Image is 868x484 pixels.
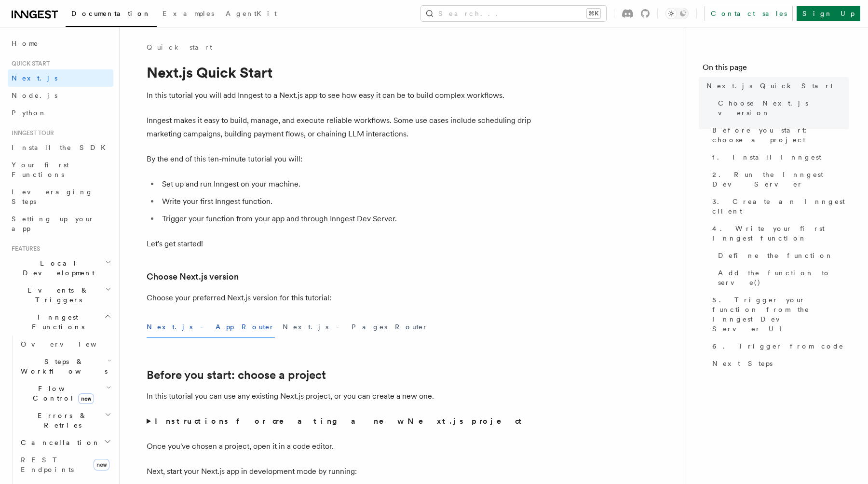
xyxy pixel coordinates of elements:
[665,8,689,19] button: Toggle dark mode
[708,166,849,193] a: 2. Run the Inngest Dev Server
[12,161,69,178] span: Your first Functions
[21,340,120,348] span: Overview
[712,197,849,216] span: 3. Create an Inngest client
[797,6,860,21] a: Sign Up
[708,121,849,148] a: Before you start: choose a project
[8,35,113,52] a: Home
[220,3,283,26] a: AgentKit
[712,295,849,334] span: 5. Trigger your function from the Inngest Dev Server UI
[159,195,532,208] li: Write your first Inngest function.
[17,434,113,451] button: Cancellation
[8,139,113,156] a: Install the SDK
[17,411,105,430] span: Errors & Retries
[159,212,532,226] li: Trigger your function from your app and through Inngest Dev Server.
[8,210,113,237] a: Setting up your app
[12,188,93,205] span: Leveraging Steps
[147,390,532,403] p: In this tutorial you can use any existing Next.js project, or you can create a new one.
[17,336,113,353] a: Overview
[703,62,849,77] h4: On this page
[147,64,532,81] h1: Next.js Quick Start
[708,355,849,372] a: Next Steps
[147,89,532,102] p: In this tutorial you will add Inngest to a Next.js app to see how easy it can be to build complex...
[12,92,57,99] span: Node.js
[147,152,532,166] p: By the end of this ten-minute tutorial you will:
[283,316,428,338] button: Next.js - Pages Router
[147,368,326,382] a: Before you start: choose a project
[8,245,40,253] span: Features
[17,384,106,403] span: Flow Control
[706,81,833,91] span: Next.js Quick Start
[708,193,849,220] a: 3. Create an Inngest client
[17,357,108,376] span: Steps & Workflows
[147,291,532,305] p: Choose your preferred Next.js version for this tutorial:
[718,251,833,260] span: Define the function
[712,170,849,189] span: 2. Run the Inngest Dev Server
[705,6,793,21] a: Contact sales
[17,451,113,478] a: REST Endpointsnew
[147,270,239,283] a: Choose Next.js version
[17,353,113,380] button: Steps & Workflows
[718,268,849,287] span: Add the function to serve()
[17,380,113,407] button: Flow Controlnew
[147,237,532,251] p: Let's get started!
[8,282,113,309] button: Events & Triggers
[714,247,849,264] a: Define the function
[17,438,100,447] span: Cancellation
[12,144,111,151] span: Install the SDK
[155,417,526,426] strong: Instructions for creating a new Next.js project
[147,415,532,428] summary: Instructions for creating a new Next.js project
[12,215,95,232] span: Setting up your app
[157,3,220,26] a: Examples
[8,285,105,305] span: Events & Triggers
[66,3,157,27] a: Documentation
[8,258,105,278] span: Local Development
[712,125,849,145] span: Before you start: choose a project
[8,255,113,282] button: Local Development
[12,39,39,48] span: Home
[147,42,212,52] a: Quick start
[712,359,773,368] span: Next Steps
[708,148,849,166] a: 1. Install Inngest
[78,393,94,404] span: new
[8,87,113,104] a: Node.js
[147,465,532,478] p: Next, start your Next.js app in development mode by running:
[703,77,849,94] a: Next.js Quick Start
[147,440,532,453] p: Once you've chosen a project, open it in a code editor.
[708,291,849,337] a: 5. Trigger your function from the Inngest Dev Server UI
[8,104,113,121] a: Python
[712,341,844,351] span: 6. Trigger from code
[8,129,54,137] span: Inngest tour
[421,6,606,21] button: Search...⌘K
[159,177,532,191] li: Set up and run Inngest on your machine.
[8,156,113,183] a: Your first Functions
[147,114,532,141] p: Inngest makes it easy to build, manage, and execute reliable workflows. Some use cases include sc...
[587,9,600,18] kbd: ⌘K
[21,456,74,473] span: REST Endpoints
[8,312,104,332] span: Inngest Functions
[163,10,214,17] span: Examples
[71,10,151,17] span: Documentation
[714,94,849,121] a: Choose Next.js version
[12,109,47,117] span: Python
[714,264,849,291] a: Add the function to serve()
[226,10,277,17] span: AgentKit
[12,74,57,82] span: Next.js
[8,60,50,67] span: Quick start
[8,69,113,87] a: Next.js
[8,183,113,210] a: Leveraging Steps
[708,337,849,355] a: 6. Trigger from code
[17,407,113,434] button: Errors & Retries
[8,309,113,336] button: Inngest Functions
[712,224,849,243] span: 4. Write your first Inngest function
[712,152,821,162] span: 1. Install Inngest
[94,459,109,471] span: new
[718,98,849,118] span: Choose Next.js version
[147,316,275,338] button: Next.js - App Router
[708,220,849,247] a: 4. Write your first Inngest function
